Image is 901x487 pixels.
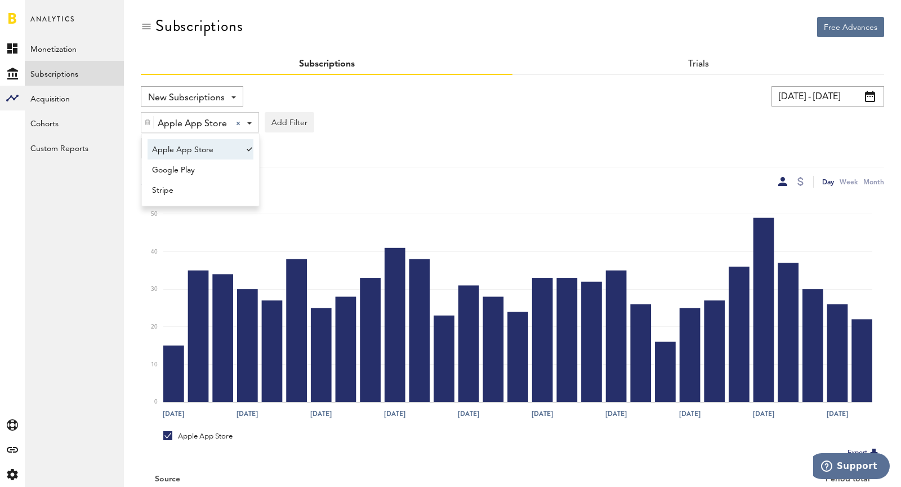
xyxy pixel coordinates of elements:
span: Stripe [152,181,238,200]
button: Free Advances [817,17,884,37]
span: New Subscriptions [148,88,225,108]
a: Custom Reports [25,135,124,160]
a: Subscriptions [25,61,124,86]
text: [DATE] [827,409,848,419]
div: Day [822,176,834,188]
text: [DATE] [679,409,701,419]
div: Source [155,475,180,484]
img: trash_awesome_blue.svg [144,118,151,126]
div: Apple App Store [163,431,233,441]
div: Week [840,176,858,188]
span: Apple App Store [158,114,227,134]
div: Subscriptions [155,17,243,35]
a: Monetization [25,36,124,61]
a: Google Play [148,160,243,180]
img: Export [867,446,881,460]
div: Clear [236,121,240,126]
text: 0 [154,399,158,405]
text: [DATE] [384,409,405,419]
button: Export [844,446,884,461]
a: Subscriptions [299,60,355,69]
span: Analytics [30,12,75,36]
text: [DATE] [605,409,627,419]
iframe: Opens a widget where you can find more information [813,453,890,481]
text: 50 [151,211,158,217]
text: 20 [151,324,158,330]
a: Apple App Store [148,139,243,160]
text: [DATE] [163,409,184,419]
a: Stripe [148,180,243,200]
a: Trials [688,60,709,69]
div: Delete [141,113,154,132]
a: Cohorts [25,110,124,135]
text: [DATE] [532,409,553,419]
text: [DATE] [310,409,332,419]
span: Google Play [152,161,238,180]
text: [DATE] [753,409,774,419]
div: Period total [527,475,870,484]
text: 10 [151,362,158,368]
button: Add Filter [265,112,314,132]
span: Apple App Store [152,140,238,160]
text: 40 [151,249,158,255]
a: Acquisition [25,86,124,110]
text: [DATE] [458,409,479,419]
text: [DATE] [237,409,258,419]
div: Month [863,176,884,188]
text: 30 [151,286,158,292]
